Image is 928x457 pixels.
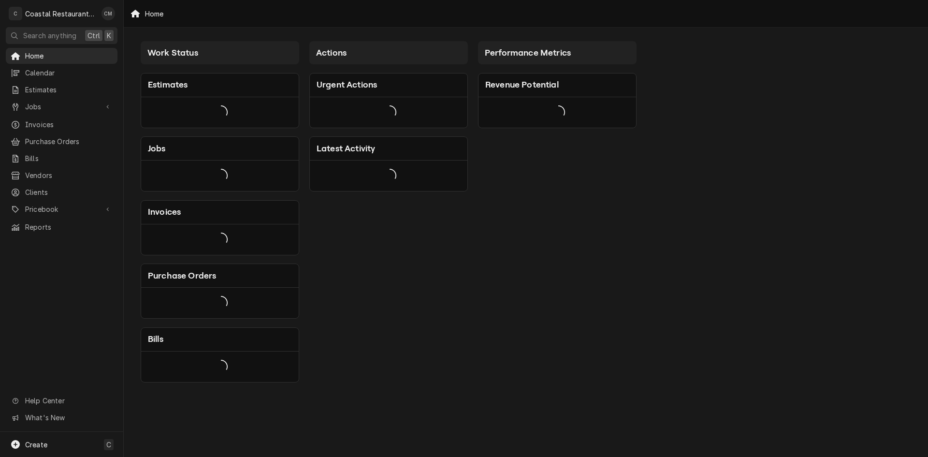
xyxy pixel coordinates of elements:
span: Search anything [23,30,76,41]
div: Card: Invoices [141,200,299,255]
span: K [107,30,111,41]
a: Go to Jobs [6,99,117,115]
div: C [9,7,22,20]
span: Reports [25,222,113,232]
div: Card Data [478,97,636,128]
a: Calendar [6,65,117,81]
a: Home [6,48,117,64]
div: Card Column: Work Status [136,36,304,388]
span: What's New [25,413,112,423]
div: Card: Bills [141,327,299,383]
a: Bills [6,150,117,166]
div: Card Data [141,288,299,318]
span: Loading... [551,102,565,122]
div: Card Column Header [478,41,637,64]
div: Coastal Restaurant Repair's Avatar [9,7,22,20]
div: Card: Jobs [141,136,299,192]
div: Card Title [148,333,163,346]
div: Dashboard [124,28,928,399]
span: Home [25,51,113,61]
span: Loading... [214,102,228,122]
span: Clients [25,187,113,197]
span: Ctrl [87,30,100,41]
span: Loading... [383,102,396,122]
span: Loading... [214,293,228,313]
span: Purchase Orders [25,136,113,147]
div: Card Column Content [478,64,637,166]
span: Actions [316,48,347,58]
span: Loading... [214,356,228,377]
div: Card Data [141,352,299,382]
span: Estimates [25,85,113,95]
span: Vendors [25,170,113,180]
span: Help Center [25,396,112,406]
a: Go to Pricebook [6,201,117,217]
div: Card Title [148,142,166,155]
div: Card Title [485,78,559,91]
div: Card Header [141,264,299,288]
a: Purchase Orders [6,133,117,149]
span: C [106,440,111,450]
span: Performance Metrics [485,48,571,58]
div: Card Header [310,137,467,161]
span: Loading... [214,166,228,186]
span: Bills [25,153,113,163]
div: Coastal Restaurant Repair [25,9,96,19]
a: Vendors [6,167,117,183]
div: Card Header [310,74,467,97]
div: Card Column Header [141,41,299,64]
span: Invoices [25,119,113,130]
div: Card Title [148,206,181,219]
div: Card Title [317,78,377,91]
div: Card Column: Actions [304,36,473,388]
div: Card: Urgent Actions [309,73,468,128]
div: Card Title [317,142,375,155]
a: Go to Help Center [6,393,117,409]
a: Invoices [6,117,117,133]
button: Search anythingCtrlK [6,27,117,44]
div: Card Header [141,137,299,161]
div: Card Column Content [141,64,299,383]
div: Card Header [141,328,299,352]
div: Card Title [148,78,188,91]
div: Card Header [478,74,636,97]
div: Card Header [141,74,299,97]
div: Card: Revenue Potential [478,73,637,128]
span: Work Status [147,48,198,58]
a: Estimates [6,82,117,98]
span: Pricebook [25,204,98,214]
div: Card: Purchase Orders [141,264,299,319]
div: Card Data [141,161,299,191]
div: Card Data [141,97,299,128]
div: Card: Estimates [141,73,299,128]
div: CM [101,7,115,20]
span: Create [25,441,47,449]
div: Card Column Header [309,41,468,64]
div: Card Column Content [309,64,468,192]
div: Card Data [310,161,467,191]
span: Loading... [214,229,228,250]
div: Card Data [310,97,467,128]
div: Card: Latest Activity [309,136,468,192]
div: Card Header [141,201,299,224]
span: Jobs [25,102,98,112]
div: Card Data [141,224,299,255]
a: Reports [6,219,117,235]
div: Card Title [148,269,216,282]
a: Go to What's New [6,410,117,426]
a: Clients [6,184,117,200]
span: Loading... [383,166,396,186]
div: Card Column: Performance Metrics [473,36,642,388]
span: Calendar [25,68,113,78]
div: Chad McMaster's Avatar [101,7,115,20]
